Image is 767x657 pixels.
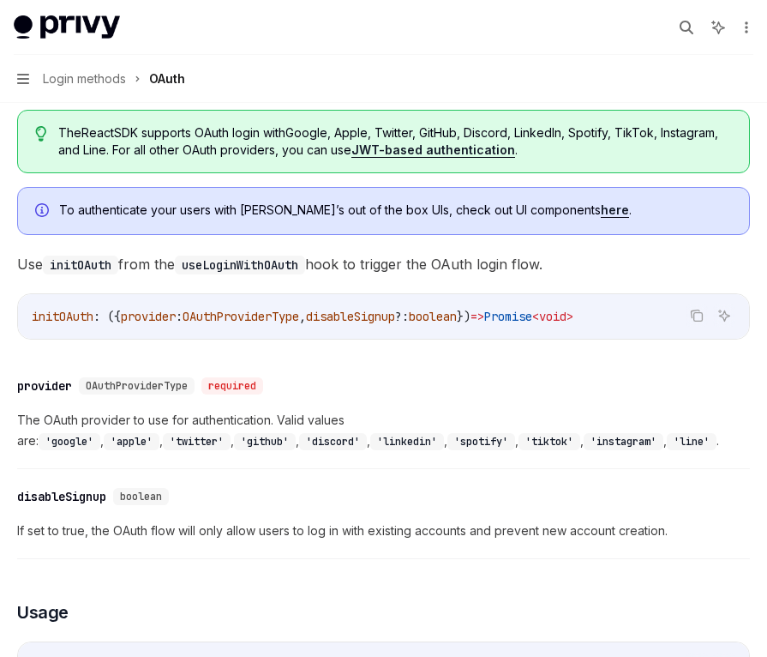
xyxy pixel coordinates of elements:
[601,202,629,218] a: here
[59,202,732,219] span: To authenticate your users with [PERSON_NAME]’s out of the box UIs, check out UI components .
[370,433,444,450] code: 'linkedin'
[176,309,183,324] span: :
[17,252,750,276] span: Use from the hook to trigger the OAuth login flow.
[86,379,188,393] span: OAuthProviderType
[104,433,159,450] code: 'apple'
[17,410,750,451] span: The OAuth provider to use for authentication. Valid values are: , , , , , , , , , .
[163,433,231,450] code: 'twitter'
[35,203,52,220] svg: Info
[120,490,162,503] span: boolean
[234,433,296,450] code: 'github'
[175,256,305,274] code: useLoginWithOAuth
[183,309,299,324] span: OAuthProviderType
[201,377,263,395] div: required
[686,304,708,327] button: Copy the contents from the code block
[121,309,176,324] span: provider
[566,309,573,324] span: >
[93,309,121,324] span: : ({
[395,309,409,324] span: ?:
[43,69,126,89] span: Login methods
[58,124,732,159] span: The React SDK supports OAuth login with Google, Apple, Twitter, GitHub, Discord, LinkedIn, Spotif...
[32,309,93,324] span: initOAuth
[299,433,367,450] code: 'discord'
[484,309,532,324] span: Promise
[470,309,484,324] span: =>
[17,521,750,541] span: If set to true, the OAuth flow will only allow users to log in with existing accounts and prevent...
[539,309,566,324] span: void
[518,433,580,450] code: 'tiktok'
[17,377,72,395] div: provider
[713,304,735,327] button: Ask AI
[306,309,395,324] span: disableSignup
[43,256,118,274] code: initOAuth
[39,433,100,450] code: 'google'
[299,309,306,324] span: ,
[17,600,69,624] span: Usage
[532,309,539,324] span: <
[584,433,663,450] code: 'instagram'
[409,309,457,324] span: boolean
[736,15,753,39] button: More actions
[14,15,120,39] img: light logo
[17,488,106,505] div: disableSignup
[35,126,47,142] svg: Tip
[447,433,515,450] code: 'spotify'
[149,69,185,89] div: OAuth
[457,309,470,324] span: })
[351,142,515,158] a: JWT-based authentication
[667,433,716,450] code: 'line'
